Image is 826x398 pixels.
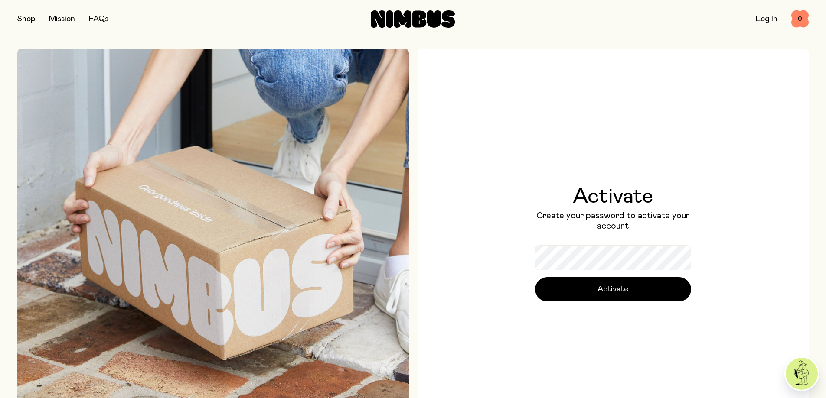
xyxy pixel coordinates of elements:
a: Mission [49,15,75,23]
img: agent [786,358,818,390]
p: Create your password to activate your account [535,210,691,231]
a: Log In [756,15,777,23]
a: FAQs [89,15,108,23]
h1: Activate [535,186,691,207]
span: Activate [597,283,628,295]
button: Activate [535,277,691,301]
button: 0 [791,10,809,28]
